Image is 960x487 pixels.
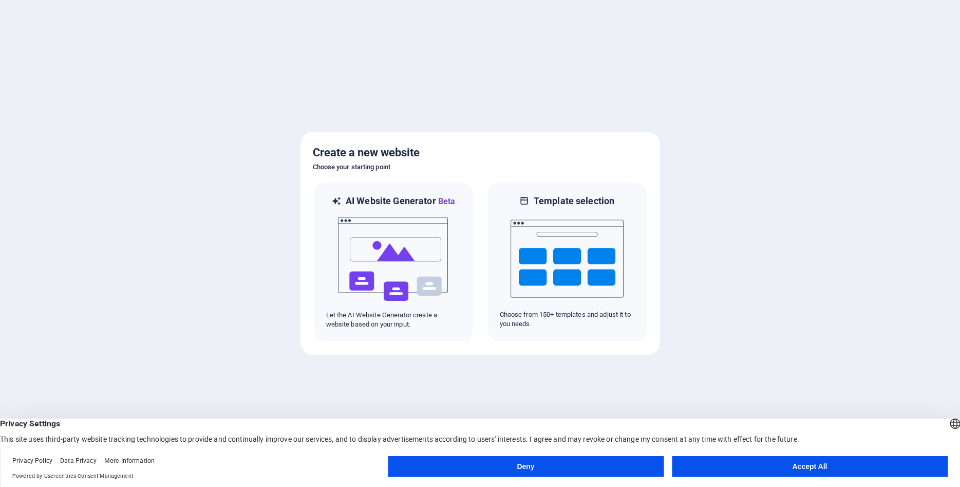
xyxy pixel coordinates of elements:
[313,161,648,173] h6: Choose your starting point
[313,182,474,342] div: AI Website GeneratorBetaaiLet the AI Website Generator create a website based on your input.
[486,182,648,342] div: Template selectionChoose from 150+ templates and adjust it to you needs.
[313,145,648,161] h5: Create a new website
[534,195,614,207] h6: Template selection
[326,311,461,329] p: Let the AI Website Generator create a website based on your input.
[337,208,450,311] img: ai
[436,196,456,206] span: Beta
[346,195,455,208] h6: AI Website Generator
[500,310,634,329] p: Choose from 150+ templates and adjust it to you needs.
